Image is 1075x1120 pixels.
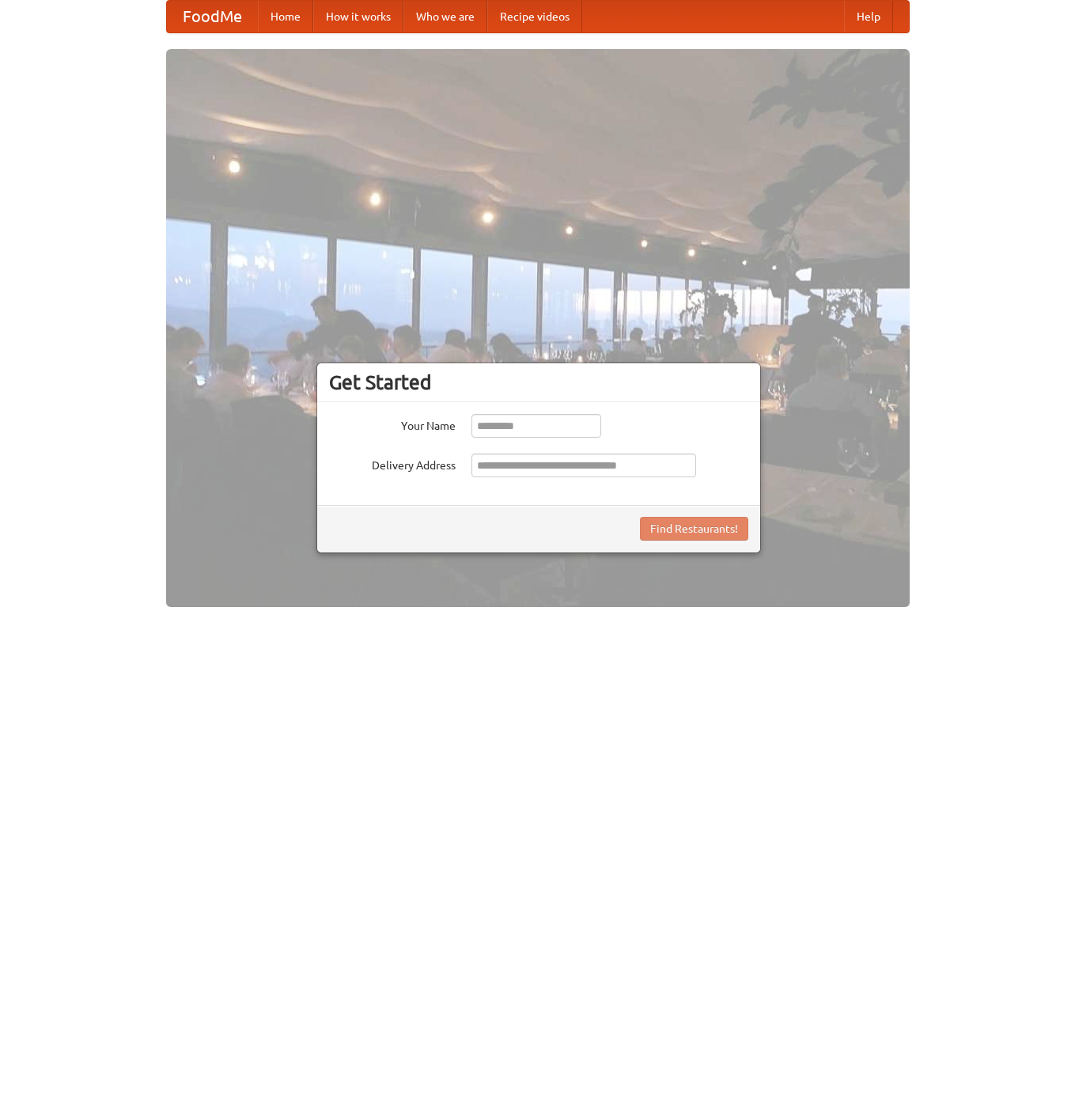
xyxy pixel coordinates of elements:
[329,370,748,394] h3: Get Started
[844,1,893,32] a: Help
[487,1,582,32] a: Recipe videos
[167,1,258,32] a: FoodMe
[640,517,748,541] button: Find Restaurants!
[329,414,456,434] label: Your Name
[258,1,313,32] a: Home
[313,1,403,32] a: How it works
[329,454,456,473] label: Delivery Address
[403,1,487,32] a: Who we are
